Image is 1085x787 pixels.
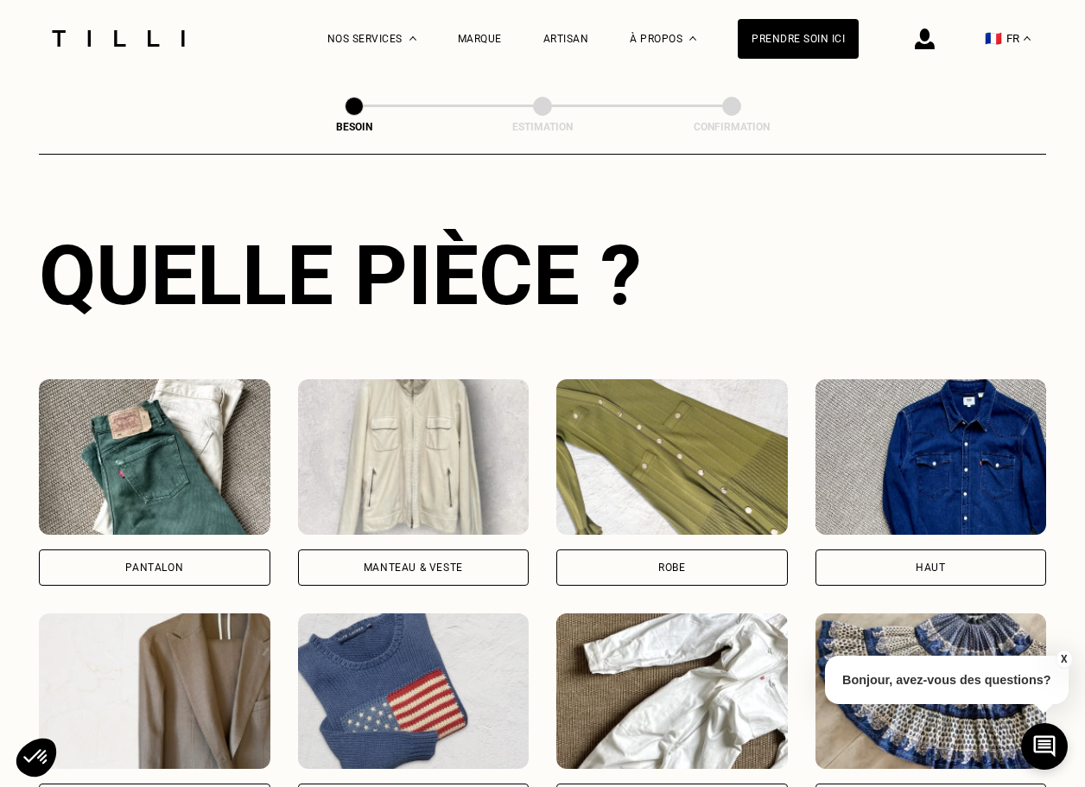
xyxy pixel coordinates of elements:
[458,33,502,45] a: Marque
[916,562,945,573] div: Haut
[985,30,1002,47] span: 🇫🇷
[39,227,1046,324] div: Quelle pièce ?
[298,613,530,769] img: Tilli retouche votre Pull & gilet
[825,656,1069,704] p: Bonjour, avez-vous des questions?
[738,19,859,59] a: Prendre soin ici
[543,33,589,45] a: Artisan
[815,613,1047,769] img: Tilli retouche votre Jupe
[645,121,818,133] div: Confirmation
[39,379,270,535] img: Tilli retouche votre Pantalon
[268,121,441,133] div: Besoin
[689,36,696,41] img: Menu déroulant à propos
[815,379,1047,535] img: Tilli retouche votre Haut
[39,613,270,769] img: Tilli retouche votre Tailleur
[456,121,629,133] div: Estimation
[409,36,416,41] img: Menu déroulant
[298,379,530,535] img: Tilli retouche votre Manteau & Veste
[125,562,183,573] div: Pantalon
[556,613,788,769] img: Tilli retouche votre Combinaison
[915,29,935,49] img: icône connexion
[364,562,463,573] div: Manteau & Veste
[46,30,191,47] img: Logo du service de couturière Tilli
[658,562,685,573] div: Robe
[1024,36,1031,41] img: menu déroulant
[556,379,788,535] img: Tilli retouche votre Robe
[1055,650,1072,669] button: X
